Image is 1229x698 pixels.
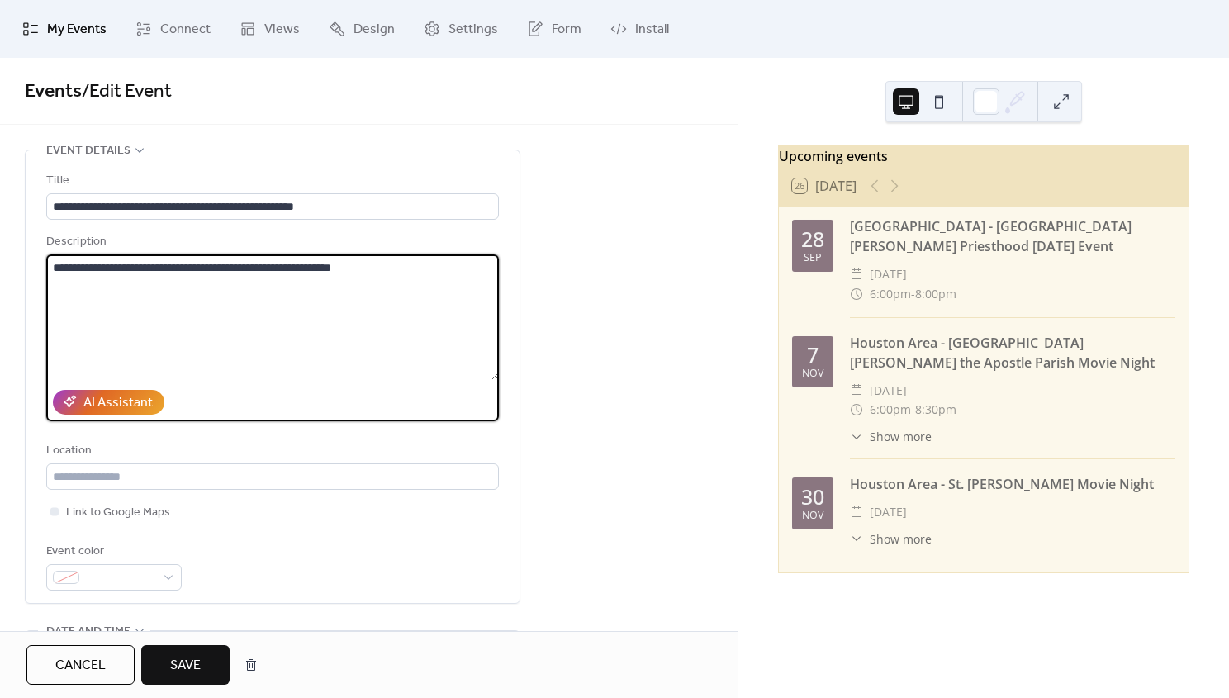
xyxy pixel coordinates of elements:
[264,20,300,40] span: Views
[316,7,407,51] a: Design
[82,74,172,110] span: / Edit Event
[801,487,824,507] div: 30
[911,400,915,420] span: -
[870,381,907,401] span: [DATE]
[870,284,911,304] span: 6:00pm
[911,284,915,304] span: -
[802,510,823,521] div: Nov
[354,20,395,40] span: Design
[141,645,230,685] button: Save
[915,284,956,304] span: 8:00pm
[46,141,130,161] span: Event details
[552,20,581,40] span: Form
[850,502,863,522] div: ​
[53,390,164,415] button: AI Assistant
[46,441,496,461] div: Location
[915,400,956,420] span: 8:30pm
[448,20,498,40] span: Settings
[850,381,863,401] div: ​
[26,645,135,685] button: Cancel
[850,264,863,284] div: ​
[870,264,907,284] span: [DATE]
[25,74,82,110] a: Events
[802,368,823,379] div: Nov
[850,530,932,548] button: ​Show more
[46,171,496,191] div: Title
[804,253,822,264] div: Sep
[598,7,681,51] a: Install
[807,344,819,365] div: 7
[850,216,1175,256] div: [GEOGRAPHIC_DATA] - [GEOGRAPHIC_DATA][PERSON_NAME] Priesthood [DATE] Event
[850,400,863,420] div: ​
[515,7,594,51] a: Form
[411,7,510,51] a: Settings
[870,428,932,445] span: Show more
[850,428,863,445] div: ​
[850,333,1175,373] div: Houston Area - [GEOGRAPHIC_DATA][PERSON_NAME] the Apostle Parish Movie Night
[870,530,932,548] span: Show more
[850,474,1175,494] div: Houston Area - St. [PERSON_NAME] Movie Night
[83,393,153,413] div: AI Assistant
[850,428,932,445] button: ​Show more
[46,622,130,642] span: Date and time
[635,20,669,40] span: Install
[123,7,223,51] a: Connect
[46,542,178,562] div: Event color
[66,503,170,523] span: Link to Google Maps
[170,656,201,676] span: Save
[10,7,119,51] a: My Events
[870,502,907,522] span: [DATE]
[850,284,863,304] div: ​
[47,20,107,40] span: My Events
[850,530,863,548] div: ​
[801,229,824,249] div: 28
[55,656,106,676] span: Cancel
[779,146,1189,166] div: Upcoming events
[227,7,312,51] a: Views
[160,20,211,40] span: Connect
[870,400,911,420] span: 6:00pm
[46,232,496,252] div: Description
